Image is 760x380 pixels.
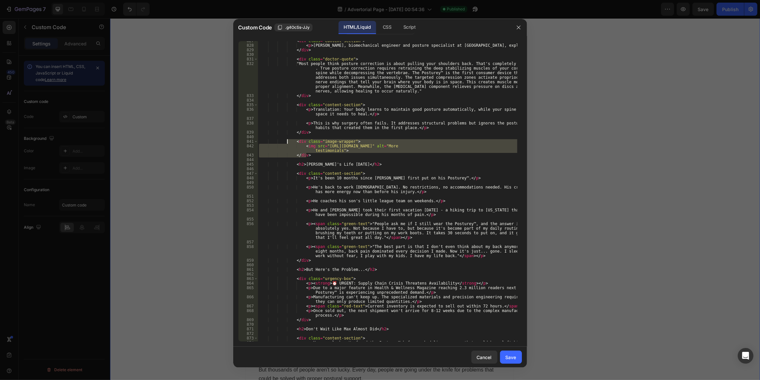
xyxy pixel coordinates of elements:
div: 835 [238,103,258,107]
div: 861 [238,267,258,272]
div: 868 [238,308,258,318]
p: Max was lucky. He found the Posturey™ before scheduling surgery that could have left him worse of... [149,325,390,342]
div: Save [506,354,516,361]
div: 858 [238,244,258,258]
div: 829 [238,48,258,52]
div: 845 [238,162,258,167]
p: He's back to work [DEMOGRAPHIC_DATA]. No restrictions, no accommodations needed. His crew jokes t... [149,17,390,35]
p: It's been 10 months since [PERSON_NAME] first put on his Posturey™. [149,4,390,12]
div: 855 [238,217,258,222]
div: 870 [238,322,258,327]
div: 862 [238,272,258,276]
strong: ⏰ URGENT: Supply Chain Crisis Threatens Availability [158,186,295,191]
div: 856 [238,222,258,240]
div: 866 [238,295,258,304]
p: But thousands of people aren't so lucky. Every day, people are going under the knife for problems... [149,347,390,365]
p: Once sold out, the next shipment won't arrive for 8-12 weeks due to the complex manufacturing pro... [158,257,382,275]
div: Cancel [477,354,492,361]
div: 842 [238,144,258,153]
div: 852 [238,199,258,203]
div: 860 [238,263,258,267]
div: 837 [238,116,258,121]
span: "The best part is that I don't even think about my back anymore. For eight months, back pain domi... [149,110,390,133]
div: 872 [238,331,258,336]
div: 832 [238,61,258,93]
div: 849 [238,180,258,185]
div: 847 [238,171,258,176]
div: 840 [238,135,258,139]
div: 834 [238,98,258,103]
div: 850 [238,185,258,194]
button: .g4OcSs-JJy [274,24,313,31]
div: 871 [238,327,258,331]
div: HTML/Liquid [338,21,376,34]
p: Manufacturing can't keep up. The specialized materials and precision engineering required mean th... [158,221,382,239]
div: 867 [238,304,258,308]
div: 863 [238,276,258,281]
button: Save [500,351,522,364]
div: 857 [238,240,258,244]
div: 853 [238,203,258,208]
div: 843 [238,153,258,157]
button: Cancel [471,351,497,364]
div: 854 [238,208,258,217]
div: 830 [238,52,258,57]
div: 851 [238,194,258,199]
div: 873 [238,336,258,340]
span: Custom Code [238,24,272,31]
div: CSS [378,21,397,34]
div: 831 [238,57,258,61]
div: Script [398,21,421,34]
h2: Don't Wait Like Max Almost Did [149,302,390,315]
div: 844 [238,157,258,162]
span: Current inventory is expected to sell out within 72 hours. [158,245,299,251]
div: 859 [238,258,258,263]
span: .g4OcSs-JJy [285,25,310,30]
h2: But Here's the Problem... [149,148,390,161]
div: 846 [238,167,258,171]
div: 865 [238,286,258,295]
div: 836 [238,107,258,116]
div: Open Intercom Messenger [738,348,753,364]
div: 874 [238,340,258,350]
p: Due to a major feature in Health & Wellness Magazine reaching 2.3 million readers next month, Pos... [158,198,382,216]
div: 839 [238,130,258,135]
div: 864 [238,281,258,286]
div: 841 [238,139,258,144]
p: He coaches his son's little league team on weekends. [149,40,390,49]
p: He and [PERSON_NAME] took their first vacation [DATE] - a hiking trip to [US_STATE] that would ha... [149,54,390,72]
div: 869 [238,318,258,322]
div: 833 [238,93,258,98]
div: 848 [238,176,258,180]
div: 838 [238,121,258,130]
div: 828 [238,43,258,48]
span: "People ask me if I still wear the Posturey™, and the answer is absolutely yes. Not because I hav... [149,78,383,101]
